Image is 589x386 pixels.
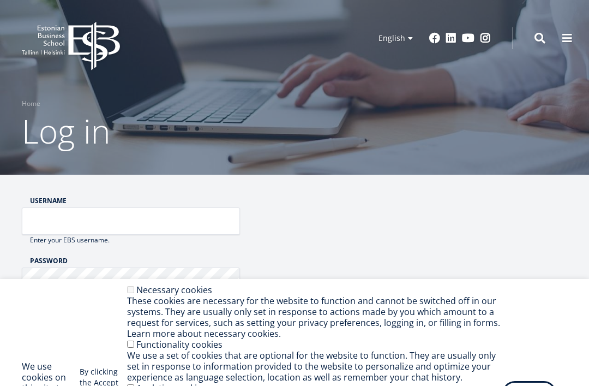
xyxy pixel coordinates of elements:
[136,339,223,351] label: Functionality cookies
[22,98,40,109] a: Home
[30,197,240,205] label: Username
[429,33,440,44] a: Facebook
[22,109,567,153] h1: Log in
[480,33,491,44] a: Instagram
[30,257,240,265] label: Password
[462,33,474,44] a: Youtube
[127,295,502,339] div: These cookies are necessary for the website to function and cannot be switched off in our systems...
[22,235,240,246] div: Enter your EBS username.
[446,33,456,44] a: Linkedin
[127,350,502,383] div: We use a set of cookies that are optional for the website to function. They are usually only set ...
[136,284,212,296] label: Necessary cookies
